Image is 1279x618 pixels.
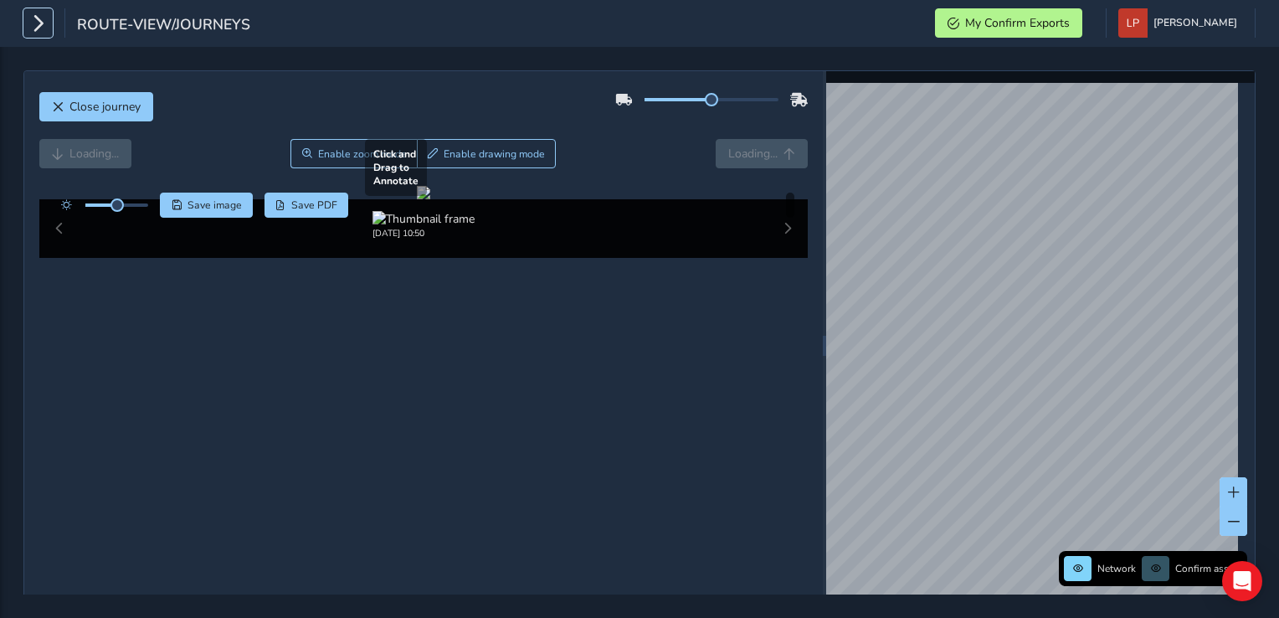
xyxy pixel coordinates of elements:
[39,92,153,121] button: Close journey
[318,147,407,161] span: Enable zoom mode
[265,193,349,218] button: PDF
[1097,562,1136,575] span: Network
[160,193,253,218] button: Save
[291,198,337,212] span: Save PDF
[1118,8,1148,38] img: diamond-layout
[77,14,250,38] span: route-view/journeys
[290,139,417,168] button: Zoom
[1222,561,1262,601] div: Open Intercom Messenger
[69,99,141,115] span: Close journey
[444,147,545,161] span: Enable drawing mode
[372,227,475,239] div: [DATE] 10:50
[1118,8,1243,38] button: [PERSON_NAME]
[1175,562,1242,575] span: Confirm assets
[935,8,1082,38] button: My Confirm Exports
[187,198,242,212] span: Save image
[1153,8,1237,38] span: [PERSON_NAME]
[417,139,557,168] button: Draw
[965,15,1070,31] span: My Confirm Exports
[372,211,475,227] img: Thumbnail frame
